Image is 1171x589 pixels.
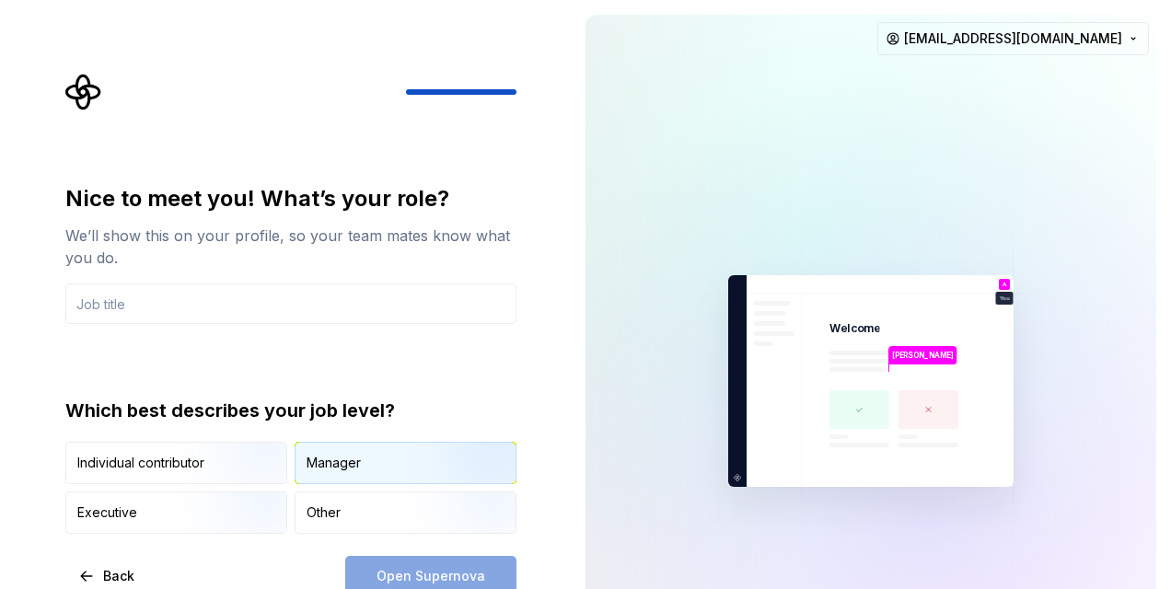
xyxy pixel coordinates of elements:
[307,503,341,522] div: Other
[103,567,134,585] span: Back
[65,184,516,214] div: Nice to meet you! What’s your role?
[1003,282,1007,287] p: A
[65,398,516,423] div: Which best describes your job level?
[77,503,137,522] div: Executive
[307,454,361,472] div: Manager
[877,22,1149,55] button: [EMAIL_ADDRESS][DOMAIN_NAME]
[65,283,516,324] input: Job title
[904,29,1122,48] span: [EMAIL_ADDRESS][DOMAIN_NAME]
[892,350,954,361] p: [PERSON_NAME]
[65,225,516,269] div: We’ll show this on your profile, so your team mates know what you do.
[65,74,102,110] svg: Supernova Logo
[77,454,204,472] div: Individual contributor
[829,321,880,336] p: Welcome
[1000,295,1010,301] p: You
